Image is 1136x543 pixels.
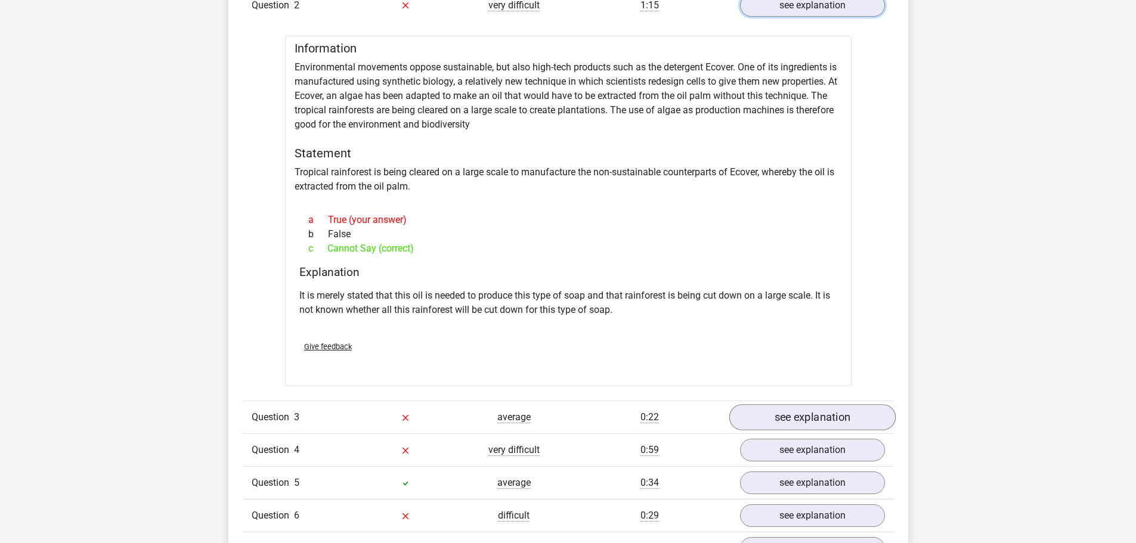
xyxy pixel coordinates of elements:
[308,241,327,256] span: c
[308,227,328,241] span: b
[497,411,531,423] span: average
[294,444,299,455] span: 4
[295,146,842,160] h5: Statement
[294,411,299,423] span: 3
[498,510,530,522] span: difficult
[299,227,837,241] div: False
[740,471,885,494] a: see explanation
[729,404,895,430] a: see explanation
[740,439,885,461] a: see explanation
[640,411,659,423] span: 0:22
[740,504,885,527] a: see explanation
[294,510,299,521] span: 6
[640,510,659,522] span: 0:29
[252,443,294,457] span: Question
[497,477,531,489] span: average
[294,477,299,488] span: 5
[252,476,294,490] span: Question
[299,213,837,227] div: True (your answer)
[252,410,294,424] span: Question
[308,213,328,227] span: a
[640,444,659,456] span: 0:59
[252,508,294,523] span: Question
[488,444,540,456] span: very difficult
[285,36,852,386] div: Environmental movements oppose sustainable, but also high-tech products such as the detergent Eco...
[640,477,659,489] span: 0:34
[299,265,837,279] h4: Explanation
[304,342,352,351] span: Give feedback
[295,41,842,55] h5: Information
[299,241,837,256] div: Cannot Say (correct)
[299,288,837,317] p: It is merely stated that this oil is needed to produce this type of soap and that rainforest is b...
